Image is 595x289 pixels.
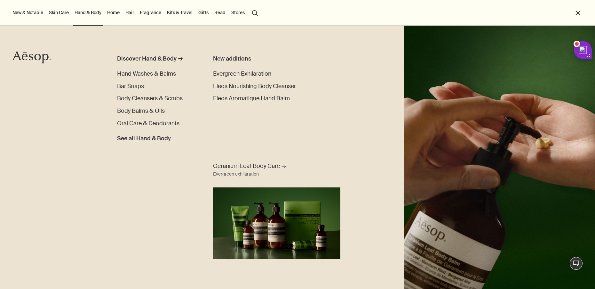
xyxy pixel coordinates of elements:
a: Oral Care & Deodorants [117,119,179,128]
a: Geranium Leaf Body Care Evergreen exhilarationFull range of Geranium Leaf products displaying aga... [211,161,342,259]
span: Bar Soaps [117,82,144,90]
a: Read [213,8,227,17]
a: Hair [124,8,135,17]
span: Geranium Leaf Body Care [213,162,280,170]
a: Eleos Nourishing Body Cleanser [213,82,296,91]
a: Discover Hand & Body [117,54,195,66]
a: Evergreen Exhilaration [213,70,271,78]
div: Evergreen exhilaration [213,170,259,178]
span: Hand Washes & Balms [117,70,176,78]
button: New & Notable [11,8,44,17]
a: Gifts [197,8,210,17]
a: Hand Washes & Balms [117,70,176,78]
div: New additions [213,54,308,63]
button: Close the Menu [574,9,582,17]
a: See all Hand & Body [117,132,171,143]
span: Evergreen Exhilaration [213,70,271,78]
span: Eleos Aromatique Hand Balm [213,95,290,102]
span: Eleos Nourishing Body Cleanser [213,82,296,90]
span: Oral Care & Deodorants [117,120,179,127]
button: Stores [230,8,246,17]
button: Live Assistance [570,257,583,270]
a: Hand & Body [73,8,103,17]
a: Eleos Aromatique Hand Balm [213,94,290,103]
div: Discover Hand & Body [117,54,177,63]
a: Aesop [11,49,53,67]
svg: Aesop [13,51,51,64]
button: Open search [249,6,261,19]
a: Home [106,8,121,17]
a: Body Cleansers & Scrubs [117,94,183,103]
span: See all Hand & Body [117,134,171,143]
span: Body Cleansers & Scrubs [117,95,183,102]
a: Bar Soaps [117,82,144,91]
a: Kits & Travel [166,8,194,17]
a: Fragrance [139,8,163,17]
a: Skin Care [48,8,70,17]
a: Body Balms & Oils [117,107,165,115]
img: A hand holding the pump dispensing Geranium Leaf Body Balm on to hand. [404,26,595,289]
